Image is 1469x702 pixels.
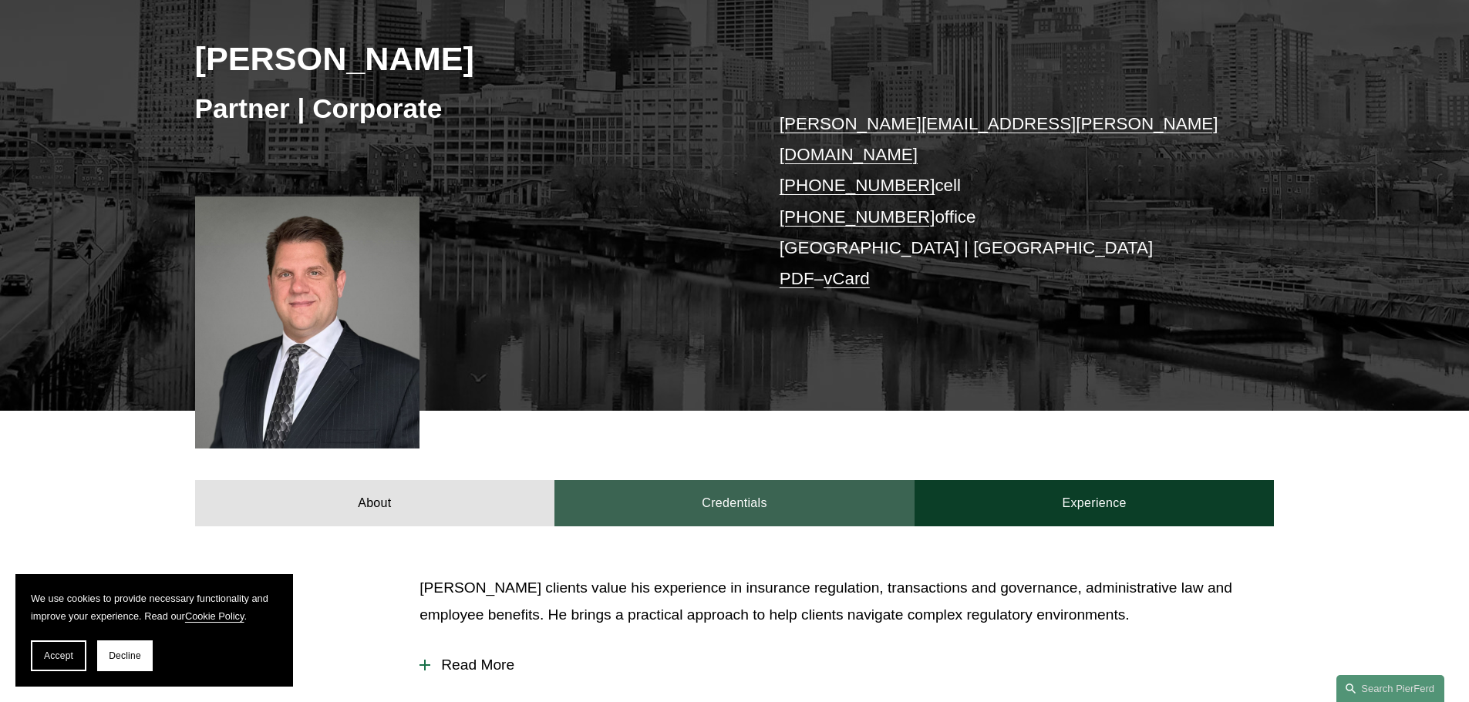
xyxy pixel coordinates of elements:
[554,480,915,526] a: Credentials
[195,39,735,79] h2: [PERSON_NAME]
[1336,675,1444,702] a: Search this site
[419,575,1274,628] p: [PERSON_NAME] clients value his experience in insurance regulation, transactions and governance, ...
[780,269,814,288] a: PDF
[15,574,293,687] section: Cookie banner
[195,480,555,526] a: About
[430,657,1274,673] span: Read More
[915,480,1275,526] a: Experience
[780,176,935,195] a: [PHONE_NUMBER]
[780,114,1218,164] a: [PERSON_NAME][EMAIL_ADDRESS][PERSON_NAME][DOMAIN_NAME]
[44,650,73,661] span: Accept
[780,109,1229,295] p: cell office [GEOGRAPHIC_DATA] | [GEOGRAPHIC_DATA] –
[31,589,278,625] p: We use cookies to provide necessary functionality and improve your experience. Read our .
[185,610,244,622] a: Cookie Policy
[824,269,870,288] a: vCard
[419,645,1274,685] button: Read More
[97,640,153,671] button: Decline
[780,207,935,227] a: [PHONE_NUMBER]
[195,92,735,126] h3: Partner | Corporate
[31,640,86,671] button: Accept
[109,650,141,661] span: Decline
